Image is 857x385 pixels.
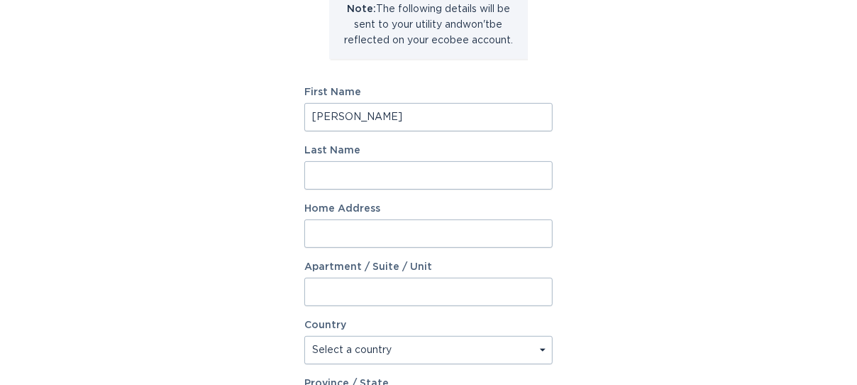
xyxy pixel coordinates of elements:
label: Home Address [304,204,553,214]
label: Country [304,320,346,330]
p: The following details will be sent to your utility and won't be reflected on your ecobee account. [340,1,517,48]
strong: Note: [347,4,376,14]
label: Apartment / Suite / Unit [304,262,553,272]
label: First Name [304,87,553,97]
label: Last Name [304,146,553,156]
